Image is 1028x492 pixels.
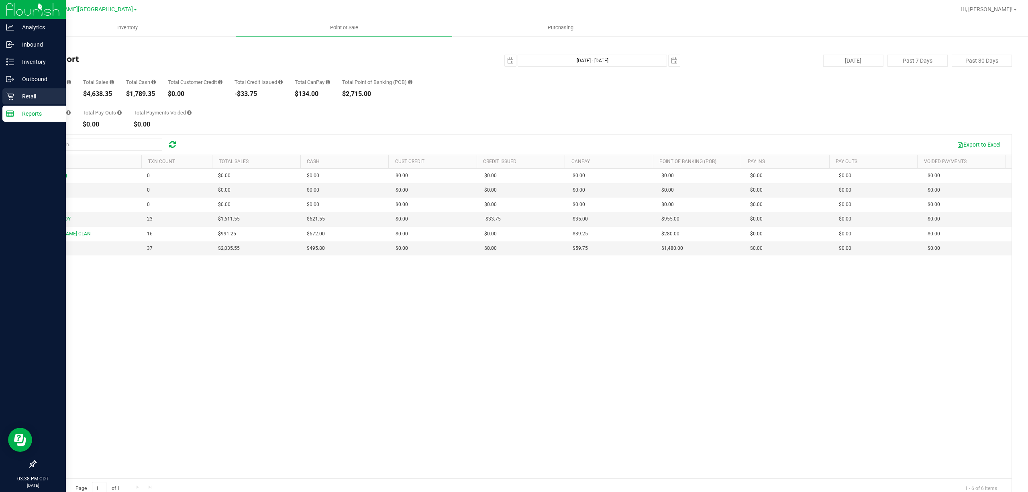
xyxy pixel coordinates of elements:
span: $0.00 [661,201,674,208]
span: $1,611.55 [218,215,240,223]
span: $0.00 [750,172,763,180]
span: $0.00 [750,245,763,252]
inline-svg: Retail [6,92,14,100]
a: Inventory [19,19,236,36]
span: $2,035.55 [218,245,240,252]
div: Total Cash [126,80,156,85]
span: 0 [147,172,150,180]
input: Search... [42,139,162,151]
span: $0.00 [839,186,851,194]
span: 37 [147,245,153,252]
i: Sum of all successful, non-voided payment transaction amounts using CanPay (as well as manual Can... [326,80,330,85]
span: $0.00 [396,245,408,252]
div: $1,789.35 [126,91,156,97]
span: $0.00 [396,201,408,208]
div: $4,638.35 [83,91,114,97]
i: Sum of all successful, non-voided payment transaction amounts (excluding tips and transaction fee... [110,80,114,85]
span: $0.00 [750,186,763,194]
span: 0 [147,186,150,194]
span: Ft [PERSON_NAME][GEOGRAPHIC_DATA] [27,6,133,13]
span: $0.00 [573,186,585,194]
div: $0.00 [134,121,192,128]
span: $0.00 [484,172,497,180]
div: $134.00 [295,91,330,97]
span: $0.00 [928,172,940,180]
i: Sum of all successful refund transaction amounts from purchase returns resulting in account credi... [278,80,283,85]
i: Sum of the successful, non-voided point-of-banking payment transaction amounts, both via payment ... [408,80,412,85]
span: 16 [147,230,153,238]
span: $0.00 [396,215,408,223]
span: $0.00 [573,201,585,208]
span: $1,480.00 [661,245,683,252]
button: [DATE] [823,55,883,67]
span: $59.75 [573,245,588,252]
div: $0.00 [168,91,222,97]
h4: Till Report [35,55,361,63]
span: Purchasing [537,24,584,31]
span: $0.00 [839,245,851,252]
inline-svg: Analytics [6,23,14,31]
i: Sum of all cash pay-ins added to tills within the date range. [66,110,71,115]
span: select [669,55,680,66]
span: $0.00 [750,201,763,208]
iframe: Resource center [8,428,32,452]
span: $0.00 [839,172,851,180]
a: Point of Banking (POB) [659,159,716,164]
a: CanPay [571,159,590,164]
span: $0.00 [484,245,497,252]
inline-svg: Reports [6,110,14,118]
span: $0.00 [661,172,674,180]
span: $280.00 [661,230,679,238]
span: $0.00 [484,186,497,194]
p: [DATE] [4,482,62,488]
span: 23 [147,215,153,223]
a: Purchasing [452,19,669,36]
span: $0.00 [750,215,763,223]
span: $0.00 [928,215,940,223]
span: $672.00 [307,230,325,238]
span: $0.00 [484,201,497,208]
i: Sum of all voided payment transaction amounts (excluding tips and transaction fees) within the da... [187,110,192,115]
a: Pay Outs [836,159,857,164]
span: $0.00 [396,186,408,194]
i: Count of all successful payment transactions, possibly including voids, refunds, and cash-back fr... [67,80,71,85]
span: $0.00 [928,201,940,208]
span: $39.25 [573,230,588,238]
span: $0.00 [218,172,230,180]
div: Total Sales [83,80,114,85]
button: Past 7 Days [887,55,948,67]
span: $955.00 [661,215,679,223]
span: $0.00 [839,230,851,238]
a: Cash [307,159,320,164]
span: $0.00 [484,230,497,238]
a: Voided Payments [924,159,967,164]
a: TXN Count [148,159,175,164]
i: Sum of all successful, non-voided cash payment transaction amounts (excluding tips and transactio... [151,80,156,85]
a: Credit Issued [483,159,516,164]
div: Total Payments Voided [134,110,192,115]
span: $0.00 [307,172,319,180]
span: $0.00 [928,245,940,252]
span: select [505,55,516,66]
span: 0 [147,201,150,208]
p: 03:38 PM CDT [4,475,62,482]
span: $991.25 [218,230,236,238]
inline-svg: Inventory [6,58,14,66]
span: $0.00 [839,215,851,223]
div: -$33.75 [235,91,283,97]
div: Total CanPay [295,80,330,85]
span: $0.00 [396,230,408,238]
span: $0.00 [307,186,319,194]
span: $0.00 [396,172,408,180]
span: -$33.75 [484,215,501,223]
inline-svg: Outbound [6,75,14,83]
span: $495.80 [307,245,325,252]
p: Outbound [14,74,62,84]
div: Total Customer Credit [168,80,222,85]
a: Cust Credit [395,159,424,164]
div: Total Point of Banking (POB) [342,80,412,85]
p: Inventory [14,57,62,67]
span: Point of Sale [319,24,369,31]
p: Inbound [14,40,62,49]
a: Total Sales [219,159,249,164]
